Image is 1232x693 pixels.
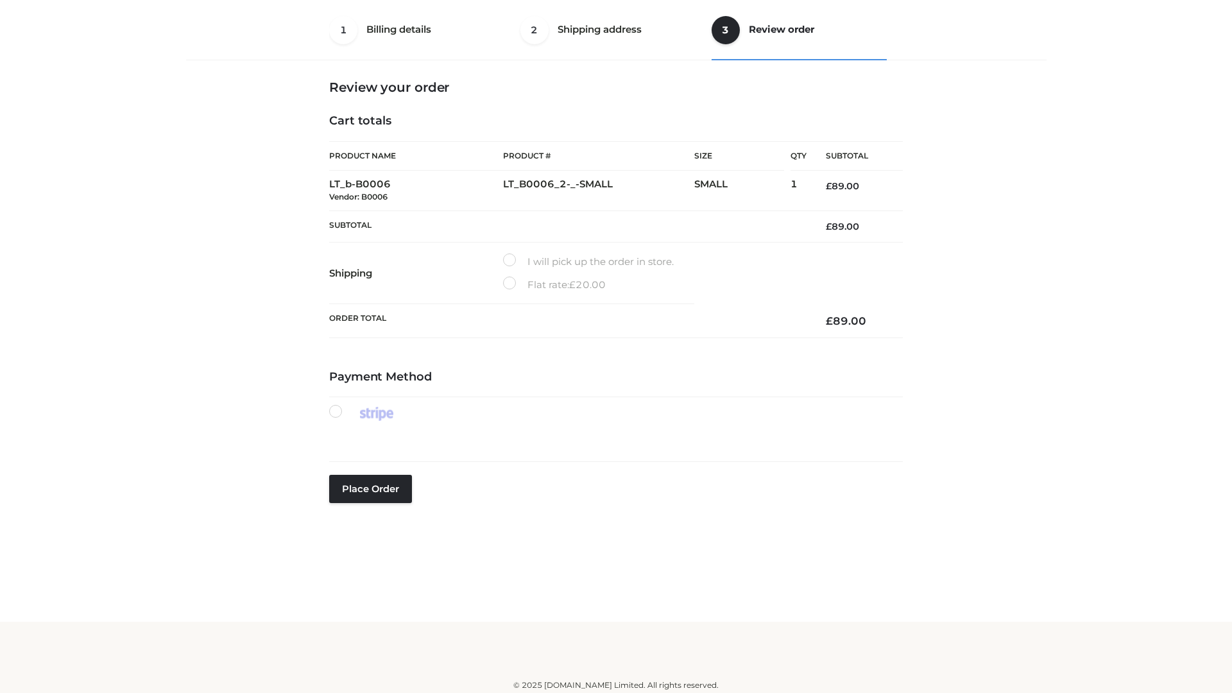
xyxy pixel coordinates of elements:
bdi: 89.00 [826,221,859,232]
th: Size [694,142,784,171]
th: Subtotal [329,210,807,242]
span: £ [569,278,576,291]
small: Vendor: B0006 [329,192,388,201]
h3: Review your order [329,80,903,95]
button: Place order [329,475,412,503]
bdi: 20.00 [569,278,606,291]
td: LT_B0006_2-_-SMALL [503,171,694,211]
label: Flat rate: [503,277,606,293]
bdi: 89.00 [826,180,859,192]
div: © 2025 [DOMAIN_NAME] Limited. All rights reserved. [191,679,1041,692]
h4: Payment Method [329,370,903,384]
span: £ [826,221,832,232]
th: Order Total [329,304,807,338]
td: SMALL [694,171,791,211]
span: £ [826,180,832,192]
td: 1 [791,171,807,211]
th: Shipping [329,243,503,304]
th: Product # [503,141,694,171]
span: £ [826,314,833,327]
th: Product Name [329,141,503,171]
th: Qty [791,141,807,171]
td: LT_b-B0006 [329,171,503,211]
label: I will pick up the order in store. [503,253,674,270]
th: Subtotal [807,142,903,171]
bdi: 89.00 [826,314,866,327]
h4: Cart totals [329,114,903,128]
